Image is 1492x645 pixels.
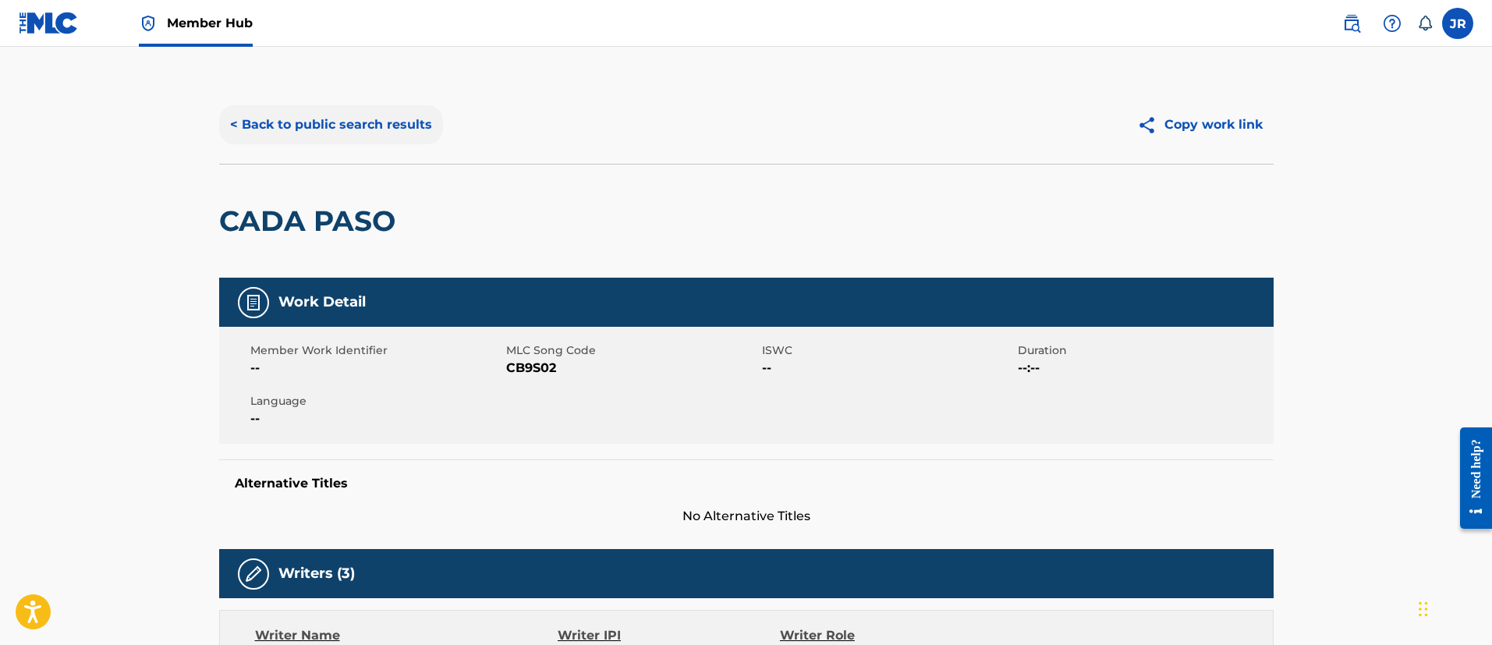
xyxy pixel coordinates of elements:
span: --:-- [1018,359,1270,377]
img: Top Rightsholder [139,14,158,33]
div: Notifications [1417,16,1433,31]
iframe: Resource Center [1448,415,1492,540]
button: < Back to public search results [219,105,443,144]
span: -- [250,409,502,428]
h5: Work Detail [278,293,366,311]
span: -- [250,359,502,377]
button: Copy work link [1126,105,1274,144]
iframe: Chat Widget [1414,570,1492,645]
div: User Menu [1442,8,1473,39]
h2: CADA PASO [219,204,403,239]
img: Work Detail [244,293,263,312]
img: MLC Logo [19,12,79,34]
div: Arrastrar [1419,586,1428,633]
span: Member Work Identifier [250,342,502,359]
h5: Alternative Titles [235,476,1258,491]
span: Language [250,393,502,409]
h5: Writers (3) [278,565,355,583]
span: No Alternative Titles [219,507,1274,526]
span: MLC Song Code [506,342,758,359]
div: Help [1377,8,1408,39]
img: Writers [244,565,263,583]
div: Writer IPI [558,626,780,645]
img: search [1342,14,1361,33]
div: Writer Role [780,626,982,645]
span: Duration [1018,342,1270,359]
img: help [1383,14,1402,33]
a: Public Search [1336,8,1367,39]
div: Widget de chat [1414,570,1492,645]
span: -- [762,359,1014,377]
span: Member Hub [167,14,253,32]
img: Copy work link [1137,115,1164,135]
span: CB9S02 [506,359,758,377]
span: ISWC [762,342,1014,359]
div: Writer Name [255,626,558,645]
